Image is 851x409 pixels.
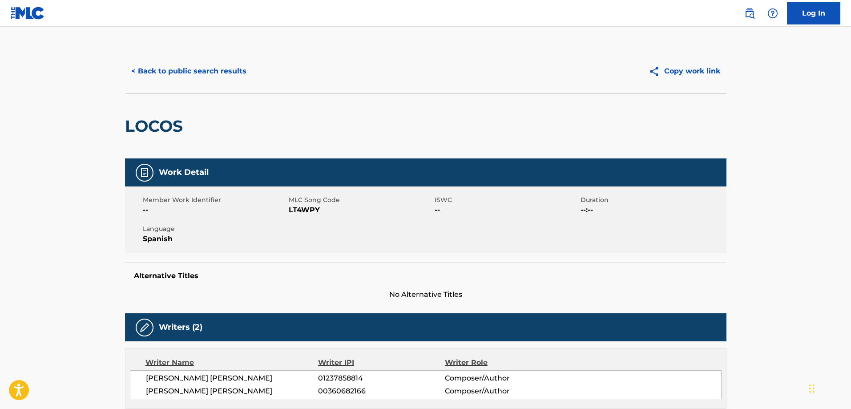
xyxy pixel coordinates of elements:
[445,357,560,368] div: Writer Role
[642,60,726,82] button: Copy work link
[435,195,578,205] span: ISWC
[289,195,432,205] span: MLC Song Code
[159,167,209,178] h5: Work Detail
[139,167,150,178] img: Work Detail
[318,386,444,397] span: 00360682166
[787,2,840,24] a: Log In
[445,373,560,384] span: Composer/Author
[134,271,718,280] h5: Alternative Titles
[318,357,445,368] div: Writer IPI
[581,205,724,215] span: --:--
[125,289,726,300] span: No Alternative Titles
[145,357,319,368] div: Writer Name
[744,8,755,19] img: search
[289,205,432,215] span: LT4WPY
[649,66,664,77] img: Copy work link
[143,205,286,215] span: --
[139,322,150,333] img: Writers
[159,322,202,332] h5: Writers (2)
[318,373,444,384] span: 01237858814
[143,195,286,205] span: Member Work Identifier
[741,4,758,22] a: Public Search
[125,60,253,82] button: < Back to public search results
[125,116,187,136] h2: LOCOS
[445,386,560,397] span: Composer/Author
[143,234,286,244] span: Spanish
[809,375,815,402] div: Drag
[146,386,319,397] span: [PERSON_NAME] [PERSON_NAME]
[764,4,782,22] div: Help
[807,366,851,409] iframe: Chat Widget
[146,373,319,384] span: [PERSON_NAME] [PERSON_NAME]
[435,205,578,215] span: --
[581,195,724,205] span: Duration
[767,8,778,19] img: help
[143,224,286,234] span: Language
[11,7,45,20] img: MLC Logo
